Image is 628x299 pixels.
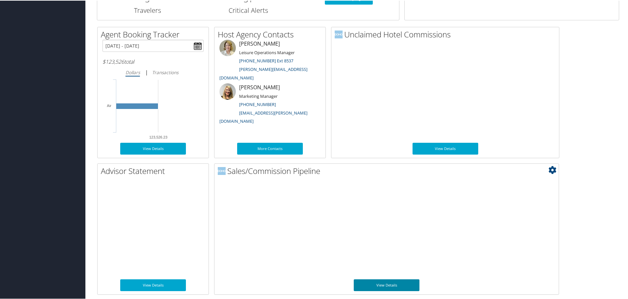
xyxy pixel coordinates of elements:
[218,28,325,39] h2: Host Agency Contacts
[102,5,193,14] h3: Travelers
[125,69,140,75] i: Dollars
[413,142,478,154] a: View Details
[335,30,343,38] img: domo-logo.png
[239,93,278,98] small: Marketing Manager
[101,165,209,176] h2: Advisor Statement
[120,279,186,290] a: View Details
[216,83,324,126] li: [PERSON_NAME]
[218,166,226,174] img: domo-logo.png
[152,69,178,75] i: Transactions
[219,83,236,99] img: ali-moffitt.jpg
[149,135,167,139] tspan: 123,526.23
[203,5,293,14] h3: Critical Alerts
[219,66,307,80] a: [PERSON_NAME][EMAIL_ADDRESS][DOMAIN_NAME]
[102,57,204,65] h6: total
[237,142,303,154] a: More Contacts
[239,49,295,55] small: Leisure Operations Manager
[102,57,124,65] span: $123,526
[102,68,204,76] div: |
[218,165,559,176] h2: Sales/Commission Pipeline
[120,142,186,154] a: View Details
[107,103,112,107] tspan: Air
[219,39,236,55] img: meredith-price.jpg
[216,39,324,83] li: [PERSON_NAME]
[335,28,559,39] h2: Unclaimed Hotel Commissions
[239,101,276,107] a: [PHONE_NUMBER]
[354,279,419,290] a: View Details
[239,57,293,63] a: [PHONE_NUMBER] Ext 8537
[101,28,209,39] h2: Agent Booking Tracker
[219,109,307,124] a: [EMAIL_ADDRESS][PERSON_NAME][DOMAIN_NAME]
